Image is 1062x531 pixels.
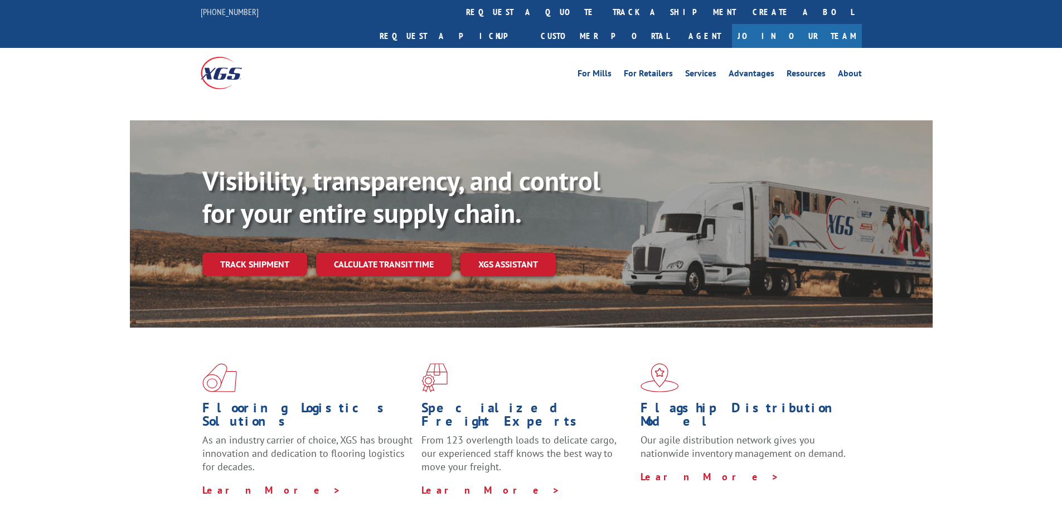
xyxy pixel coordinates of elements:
a: Customer Portal [532,24,677,48]
span: Our agile distribution network gives you nationwide inventory management on demand. [641,433,846,460]
img: xgs-icon-focused-on-flooring-red [421,363,448,392]
a: Advantages [729,69,774,81]
a: Resources [787,69,826,81]
span: As an industry carrier of choice, XGS has brought innovation and dedication to flooring logistics... [202,433,413,473]
a: About [838,69,862,81]
a: Join Our Team [732,24,862,48]
a: Services [685,69,716,81]
a: XGS ASSISTANT [460,252,556,276]
h1: Flooring Logistics Solutions [202,401,413,433]
img: xgs-icon-total-supply-chain-intelligence-red [202,363,237,392]
img: xgs-icon-flagship-distribution-model-red [641,363,679,392]
h1: Flagship Distribution Model [641,401,851,433]
a: Learn More > [202,484,341,496]
p: From 123 overlength loads to delicate cargo, our experienced staff knows the best way to move you... [421,433,632,483]
a: Calculate transit time [316,252,452,276]
h1: Specialized Freight Experts [421,401,632,433]
a: Learn More > [641,470,779,483]
a: [PHONE_NUMBER] [201,6,259,17]
b: Visibility, transparency, and control for your entire supply chain. [202,163,600,230]
a: For Mills [578,69,612,81]
a: Agent [677,24,732,48]
a: Learn More > [421,484,560,496]
a: Track shipment [202,252,307,276]
a: Request a pickup [371,24,532,48]
a: For Retailers [624,69,673,81]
